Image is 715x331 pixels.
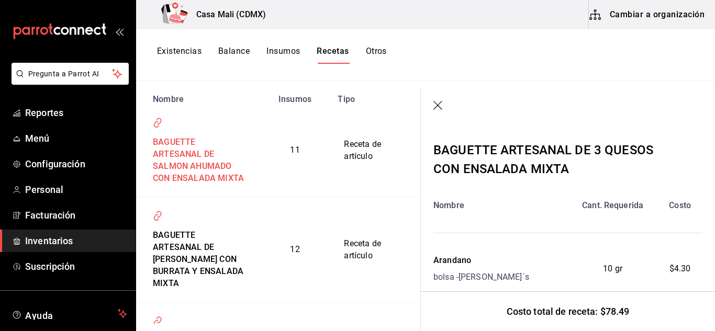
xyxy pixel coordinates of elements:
[669,262,691,275] span: $4.30
[28,69,113,79] span: Pregunta a Parrot AI
[25,131,127,145] span: Menú
[149,225,246,289] div: BAGUETTE ARTESANAL DE [PERSON_NAME] CON BURRATA Y ENSALADA MIXTA
[157,46,387,64] div: navigation tabs
[433,254,529,267] div: Arandano
[25,182,127,197] span: Personal
[157,46,202,64] button: Existencias
[25,307,114,320] span: Ayuda
[290,244,299,254] span: 12
[25,106,127,120] span: Reportes
[7,76,129,87] a: Pregunta a Parrot AI
[259,88,332,104] th: Insumos
[290,145,299,155] span: 11
[149,132,246,185] div: BAGUETTE ARTESANAL DE SALMON AHUMADO CON ENSALADA MIXTA
[188,8,266,21] h3: Casa Mali (CDMX)
[218,46,250,64] button: Balance
[12,63,129,85] button: Pregunta a Parrot AI
[568,199,657,212] div: Cant. Requerida
[433,199,568,212] div: Nombre
[266,46,300,64] button: Insumos
[331,197,420,302] td: Receta de artículo
[331,88,420,104] th: Tipo
[366,46,387,64] button: Otros
[421,291,715,331] div: Costo total de receta: $78.49
[136,88,259,104] th: Nombre
[657,199,702,212] div: Costo
[433,141,661,178] div: BAGUETTE ARTESANAL DE 3 QUESOS CON ENSALADA MIXTA
[25,208,127,222] span: Facturación
[603,262,622,275] span: 10 gr
[433,271,529,283] div: bolsa - [PERSON_NAME]´s
[25,157,127,171] span: Configuración
[25,234,127,248] span: Inventarios
[331,104,420,197] td: Receta de artículo
[115,27,124,36] button: open_drawer_menu
[25,259,127,273] span: Suscripción
[317,46,349,64] button: Recetas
